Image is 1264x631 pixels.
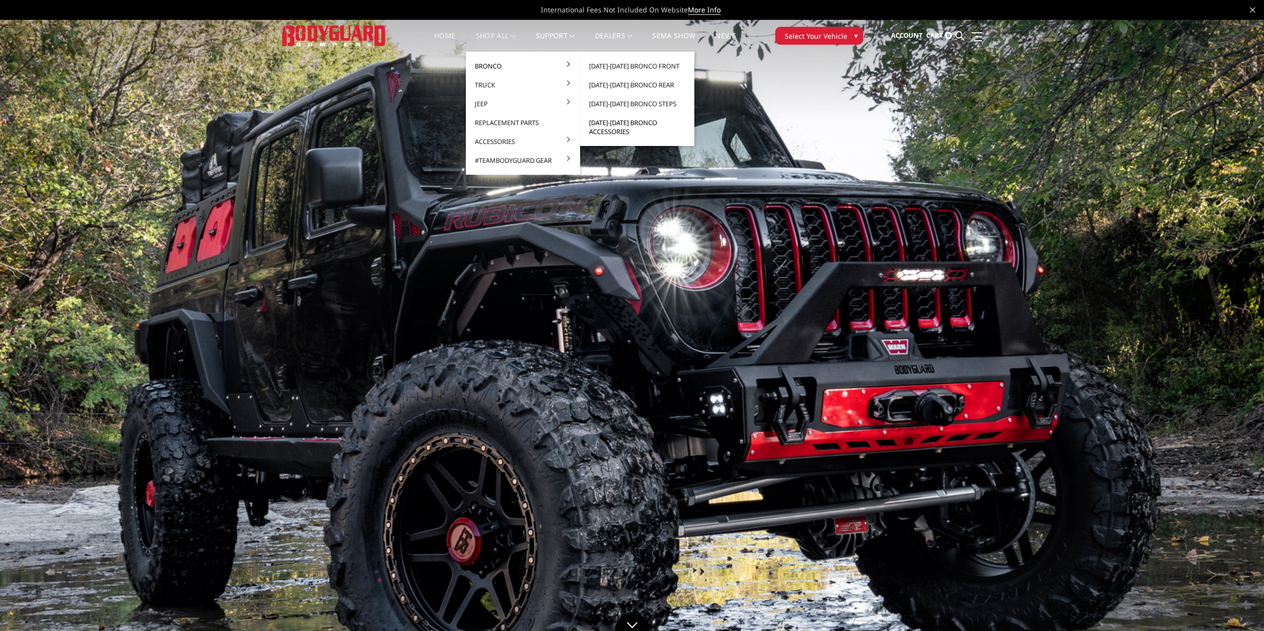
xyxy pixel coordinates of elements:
[775,27,863,45] button: Select Your Vehicle
[584,75,690,94] a: [DATE]-[DATE] Bronco Rear
[1214,583,1264,631] iframe: Chat Widget
[652,32,695,52] a: SEMA Show
[470,132,576,151] a: Accessories
[434,32,455,52] a: Home
[584,113,690,141] a: [DATE]-[DATE] Bronco Accessories
[891,31,923,40] span: Account
[1218,337,1228,352] button: 1 of 5
[595,32,633,52] a: Dealers
[470,151,576,170] a: #TeamBodyguard Gear
[470,113,576,132] a: Replacement Parts
[926,31,943,40] span: Cart
[891,22,923,49] a: Account
[1218,400,1228,416] button: 5 of 5
[470,57,576,75] a: Bronco
[854,30,858,41] span: ▾
[584,57,690,75] a: [DATE]-[DATE] Bronco Front
[1218,352,1228,368] button: 2 of 5
[715,32,736,52] a: News
[785,31,847,41] span: Select Your Vehicle
[536,32,575,52] a: Support
[470,75,576,94] a: Truck
[945,32,952,39] span: 0
[1218,368,1228,384] button: 3 of 5
[476,32,516,52] a: shop all
[470,94,576,113] a: Jeep
[926,22,952,49] a: Cart 0
[688,5,721,15] a: More Info
[1218,384,1228,400] button: 4 of 5
[584,94,690,113] a: [DATE]-[DATE] Bronco Steps
[615,614,650,631] a: Click to Down
[282,25,386,46] img: BODYGUARD BUMPERS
